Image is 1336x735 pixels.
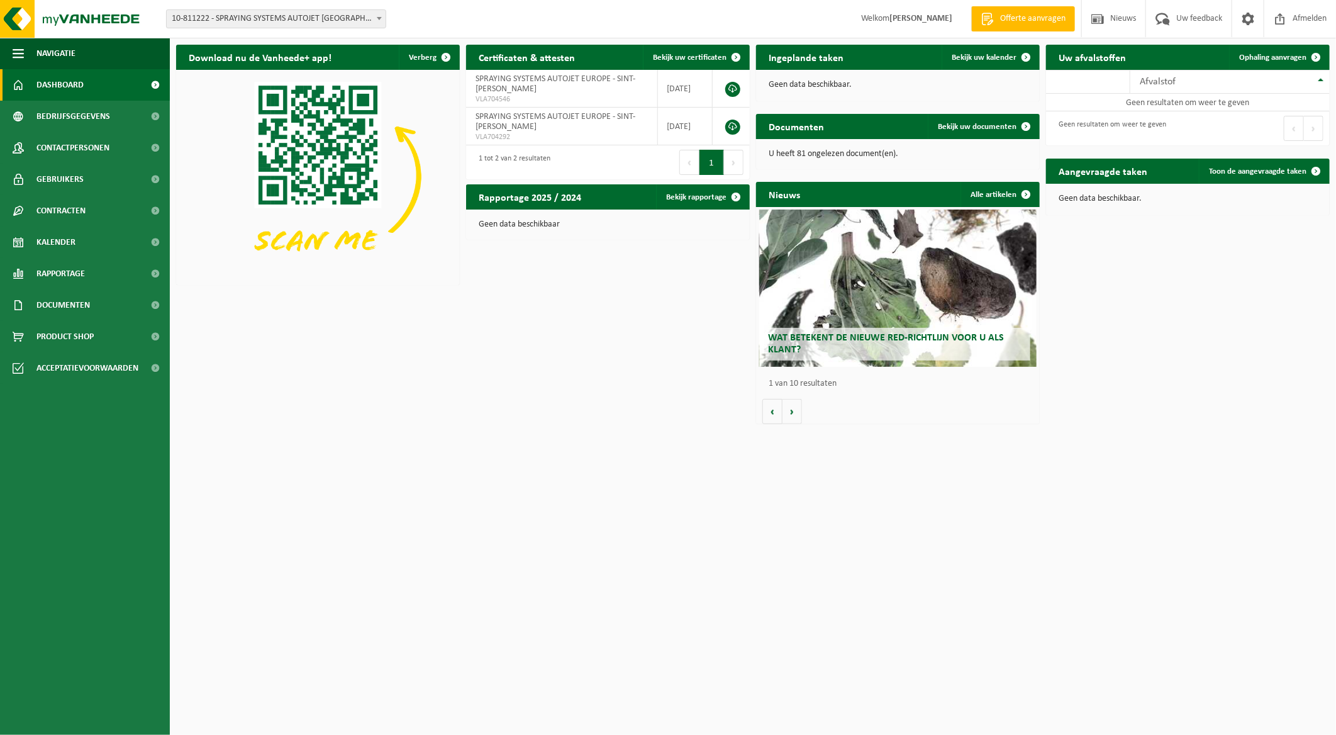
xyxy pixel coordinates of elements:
button: Volgende [782,399,802,424]
span: 10-811222 - SPRAYING SYSTEMS AUTOJET EUROPE [167,10,386,28]
span: Navigatie [36,38,75,69]
button: Next [1304,116,1323,141]
button: Previous [1284,116,1304,141]
span: Ophaling aanvragen [1239,53,1306,62]
h2: Ingeplande taken [756,45,856,69]
button: Vorige [762,399,782,424]
span: Kalender [36,227,75,258]
h2: Aangevraagde taken [1046,159,1160,183]
span: Acceptatievoorwaarden [36,352,138,384]
p: U heeft 81 ongelezen document(en). [769,150,1027,159]
span: Toon de aangevraagde taken [1209,167,1306,176]
span: Verberg [409,53,437,62]
strong: [PERSON_NAME] [889,14,952,23]
span: Product Shop [36,321,94,352]
a: Bekijk rapportage [656,184,749,210]
span: Bedrijfsgegevens [36,101,110,132]
td: Geen resultaten om weer te geven [1046,94,1330,111]
span: Bekijk uw kalender [952,53,1016,62]
span: VLA704546 [476,94,648,104]
td: [DATE] [658,70,713,108]
button: 1 [699,150,724,175]
a: Wat betekent de nieuwe RED-richtlijn voor u als klant? [759,210,1037,367]
div: Geen resultaten om weer te geven [1052,115,1166,142]
a: Offerte aanvragen [971,6,1075,31]
span: Documenten [36,289,90,321]
p: Geen data beschikbaar [479,220,737,229]
span: SPRAYING SYSTEMS AUTOJET EUROPE - SINT-[PERSON_NAME] [476,112,635,132]
button: Previous [679,150,699,175]
a: Ophaling aanvragen [1229,45,1328,70]
p: Geen data beschikbaar. [1059,194,1317,203]
span: Dashboard [36,69,84,101]
td: [DATE] [658,108,713,145]
p: Geen data beschikbaar. [769,81,1027,89]
a: Bekijk uw certificaten [643,45,749,70]
a: Bekijk uw documenten [928,114,1038,139]
a: Bekijk uw kalender [942,45,1038,70]
span: Bekijk uw documenten [938,123,1016,131]
span: Offerte aanvragen [997,13,1069,25]
span: Bekijk uw certificaten [653,53,726,62]
button: Next [724,150,743,175]
a: Toon de aangevraagde taken [1199,159,1328,184]
span: Gebruikers [36,164,84,195]
p: 1 van 10 resultaten [769,379,1033,388]
h2: Certificaten & attesten [466,45,587,69]
button: Verberg [399,45,459,70]
h2: Rapportage 2025 / 2024 [466,184,594,209]
h2: Documenten [756,114,837,138]
span: Afvalstof [1140,77,1176,87]
h2: Uw afvalstoffen [1046,45,1138,69]
span: Rapportage [36,258,85,289]
span: VLA704292 [476,132,648,142]
h2: Download nu de Vanheede+ app! [176,45,344,69]
span: SPRAYING SYSTEMS AUTOJET EUROPE - SINT-[PERSON_NAME] [476,74,635,94]
span: 10-811222 - SPRAYING SYSTEMS AUTOJET EUROPE [166,9,386,28]
span: Contactpersonen [36,132,109,164]
span: Wat betekent de nieuwe RED-richtlijn voor u als klant? [769,333,1005,355]
span: Contracten [36,195,86,227]
a: Alle artikelen [960,182,1038,207]
div: 1 tot 2 van 2 resultaten [472,149,550,176]
h2: Nieuws [756,182,813,206]
img: Download de VHEPlus App [176,70,460,283]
